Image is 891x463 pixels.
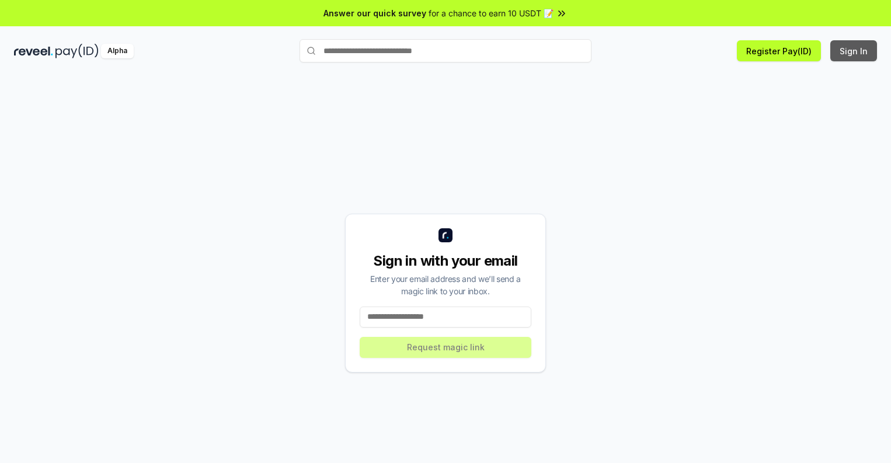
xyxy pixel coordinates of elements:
[55,44,99,58] img: pay_id
[360,273,531,297] div: Enter your email address and we’ll send a magic link to your inbox.
[360,252,531,270] div: Sign in with your email
[737,40,821,61] button: Register Pay(ID)
[429,7,554,19] span: for a chance to earn 10 USDT 📝
[14,44,53,58] img: reveel_dark
[101,44,134,58] div: Alpha
[323,7,426,19] span: Answer our quick survey
[830,40,877,61] button: Sign In
[438,228,453,242] img: logo_small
